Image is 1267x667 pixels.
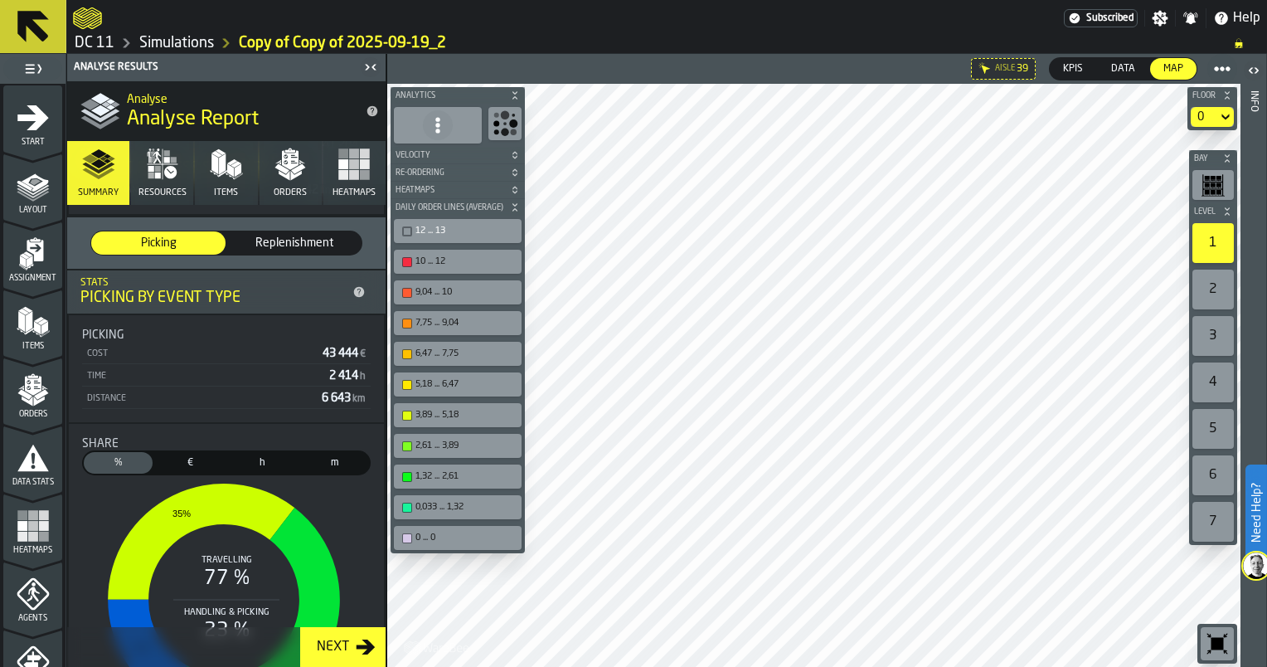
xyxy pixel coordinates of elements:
[1187,87,1237,104] button: button-
[391,400,525,431] div: button-toolbar-undefined
[1206,8,1267,28] label: button-toggle-Help
[391,147,525,163] button: button-
[978,62,992,75] div: Hide filter
[1189,150,1237,167] button: button-
[397,529,518,547] div: 0 ... 0
[352,394,366,404] span: km
[1189,406,1237,452] div: button-toolbar-undefined
[1097,57,1149,80] label: button-switch-multi-Data
[85,393,315,404] div: Distance
[391,246,525,277] div: button-toolbar-undefined
[1192,363,1234,402] div: 4
[1189,167,1237,203] div: button-toolbar-undefined
[392,186,507,195] span: Heatmaps
[415,226,515,236] div: 12 ... 13
[1145,10,1175,27] label: button-toggle-Settings
[154,450,226,475] label: button-switch-multi-Cost
[3,478,62,487] span: Data Stats
[391,338,525,369] div: button-toolbar-undefined
[1233,8,1260,28] span: Help
[127,90,352,106] h2: Sub Title
[67,54,386,81] header: Analyse Results
[274,187,307,198] span: Orders
[299,450,371,475] label: button-switch-multi-Distance
[3,562,62,628] li: menu Agents
[397,376,518,393] div: 5,18 ... 6,47
[1098,58,1148,80] div: thumb
[391,492,525,523] div: button-toolbar-undefined
[392,203,507,212] span: Daily Order Lines (Average)
[1242,57,1265,87] label: button-toggle-Open
[82,437,119,450] span: Share
[1176,10,1206,27] label: button-toggle-Notifications
[1064,9,1138,27] div: Menu Subscription
[226,450,299,475] label: button-switch-multi-Time
[70,61,359,73] div: Analyse Results
[85,348,316,359] div: Cost
[80,289,346,307] div: Picking by event type
[1050,58,1096,80] div: thumb
[397,222,518,240] div: 12 ... 13
[397,314,518,332] div: 7,75 ... 9,04
[3,426,62,492] li: menu Data Stats
[87,455,149,470] span: %
[127,106,259,133] span: Analyse Report
[1189,313,1237,359] div: button-toolbar-undefined
[397,437,518,455] div: 2,61 ... 3,89
[82,437,371,450] div: Title
[73,3,102,33] a: logo-header
[82,329,371,342] div: Title
[391,369,525,400] div: button-toolbar-undefined
[1192,316,1234,356] div: 3
[415,348,515,359] div: 6,47 ... 7,75
[1150,58,1197,80] div: thumb
[1049,57,1097,80] label: button-switch-multi-KPIs
[3,342,62,351] span: Items
[391,182,525,198] button: button-
[1240,54,1266,667] header: Info
[3,206,62,215] span: Layout
[3,410,62,419] span: Orders
[1191,107,1234,127] div: DropdownMenuValue-default-floor
[226,231,362,256] label: button-switch-multi-Replenishment
[492,110,518,137] svg: Show Congestion
[415,441,515,451] div: 2,61 ... 3,89
[391,87,525,104] button: button-
[3,546,62,555] span: Heatmaps
[397,468,518,485] div: 1,32 ... 2,61
[159,455,221,470] span: €
[1192,223,1234,263] div: 1
[391,630,484,664] a: logo-header
[214,187,238,198] span: Items
[82,364,371,387] div: StatList-item-Time
[300,452,369,474] div: thumb
[3,138,62,147] span: Start
[85,371,323,382] div: Time
[82,450,154,475] label: button-switch-multi-Share
[322,392,367,404] span: 6 643
[415,318,515,329] div: 7,75 ... 9,04
[1104,61,1142,76] span: Data
[1191,154,1219,163] span: Bay
[1086,12,1134,24] span: Subscribed
[391,277,525,308] div: button-toolbar-undefined
[391,523,525,553] div: button-toolbar-undefined
[485,104,525,147] div: button-toolbar-undefined
[391,164,525,181] button: button-
[1204,630,1231,657] svg: Reset zoom and position
[69,315,384,422] div: stat-Picking
[78,187,119,198] span: Summary
[1189,266,1237,313] div: button-toolbar-undefined
[392,168,507,178] span: Re-Ordering
[392,151,507,160] span: Velocity
[391,431,525,461] div: button-toolbar-undefined
[415,410,515,421] div: 3,89 ... 5,18
[323,348,367,359] span: 43 444
[82,342,371,364] div: StatList-item-Cost
[359,57,382,77] label: button-toggle-Close me
[227,231,362,255] div: thumb
[391,308,525,338] div: button-toolbar-undefined
[1192,455,1234,495] div: 6
[231,455,294,470] span: h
